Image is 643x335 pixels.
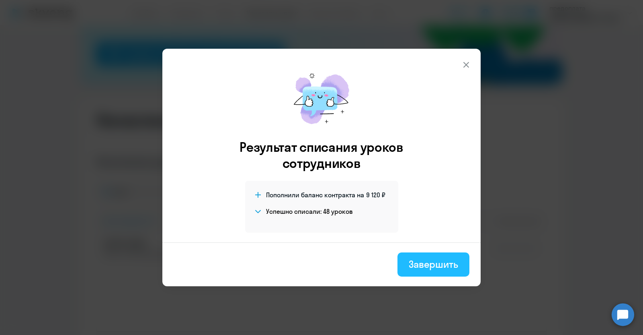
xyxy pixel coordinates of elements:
[229,139,414,171] h3: Результат списания уроков сотрудников
[266,207,353,216] h4: Успешно списали: 48 уроков
[266,190,364,199] span: Пополнили баланс контракта на
[409,258,458,271] div: Завершить
[285,65,358,132] img: mirage-message.png
[397,252,469,277] button: Завершить
[366,190,385,199] span: 9 120 ₽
